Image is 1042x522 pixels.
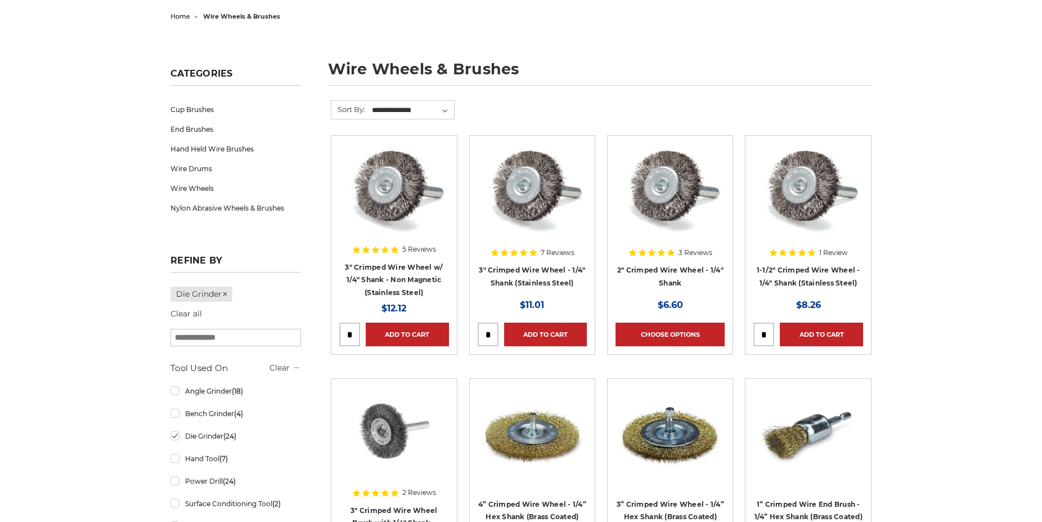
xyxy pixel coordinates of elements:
[170,255,301,273] h5: Refine by
[478,144,587,288] a: Crimped Wire Wheel with Shank
[504,323,587,346] a: Add to Cart
[339,387,448,477] img: 3" Crimped Carbon Steel Wire Wheel Brush with 1/4" Shank
[370,102,454,119] select: Sort By:
[339,144,448,234] img: Crimped Wire Wheel with Shank Non Magnetic
[339,144,448,288] a: Crimped Wire Wheel with Shank Non Magnetic
[616,144,725,234] img: Crimped Wire Wheel with Shank
[478,144,587,234] img: Crimped Wire Wheel with Shank
[170,471,301,491] a: Power Drill
[796,300,821,310] span: $8.26
[366,323,448,346] a: Add to Cart
[331,101,365,118] label: Sort By:
[232,387,243,395] span: (18)
[381,303,406,314] span: $12.12
[223,432,236,440] span: (24)
[616,144,725,288] a: Crimped Wire Wheel with Shank
[170,12,190,20] a: home
[170,426,301,446] a: Die Grinder
[234,409,243,418] span: (4)
[272,499,281,508] span: (2)
[520,300,544,310] span: $11.01
[328,61,872,86] h1: wire wheels & brushes
[478,387,587,477] img: 4 inch brass coated crimped wire wheel
[170,179,301,198] a: Wire Wheels
[170,494,301,514] a: Surface Conditioning Tool
[170,362,301,375] h5: Tool Used On
[270,363,290,373] a: Clear
[170,100,301,119] a: Cup Brushes
[170,404,301,423] a: Bench Grinder
[170,159,301,179] a: Wire Drums
[616,323,725,346] a: Choose Options
[170,381,301,401] a: Angle Grinder
[170,139,301,159] a: Hand Held Wire Brushes
[170,119,301,139] a: End Brushes
[170,449,301,469] a: Hand Tool
[170,309,202,319] a: Clear all
[170,287,232,302] a: Die Grinder
[753,144,863,234] img: Crimped Wire Wheel with Shank
[170,198,301,218] a: Nylon Abrasive Wheels & Brushes
[223,477,236,485] span: (24)
[753,144,863,288] a: Crimped Wire Wheel with Shank
[616,387,725,477] img: 3 inch brass coated crimped wire wheel
[780,323,863,346] a: Add to Cart
[753,387,863,477] img: brass coated 1 inch end brush
[170,68,301,86] h5: Categories
[203,12,280,20] span: wire wheels & brushes
[658,300,683,310] span: $6.60
[345,263,443,297] a: 3" Crimped Wire Wheel w/ 1/4" Shank - Non Magnetic (Stainless Steel)
[219,454,228,463] span: (7)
